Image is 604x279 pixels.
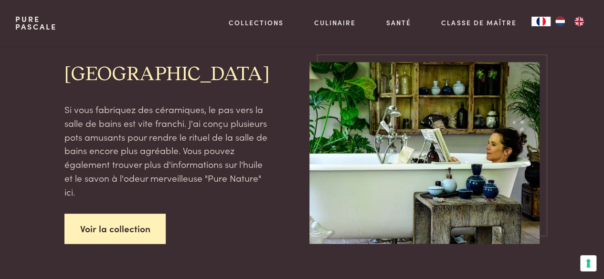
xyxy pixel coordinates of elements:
div: Language [531,17,551,26]
ul: Language list [551,17,589,26]
a: FR [531,17,551,26]
a: NL [551,17,570,26]
a: EN [570,17,589,26]
a: Culinaire [314,18,356,28]
a: Voir la collection [64,214,166,244]
p: Si vous fabriquez des céramiques, le pas vers la salle de bains est vite franchi. J'ai conçu plus... [64,103,270,198]
button: Vos préférences en matière de consentement pour les technologies de suivi [580,255,596,271]
a: Santé [386,18,411,28]
h2: [GEOGRAPHIC_DATA] [64,62,270,87]
a: Collections [229,18,284,28]
a: Classe de maître [441,18,516,28]
img: pure-pascale-naessens-Pascale01597 [309,62,540,243]
aside: Language selected: Français [531,17,589,26]
a: PurePascale [15,15,57,31]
